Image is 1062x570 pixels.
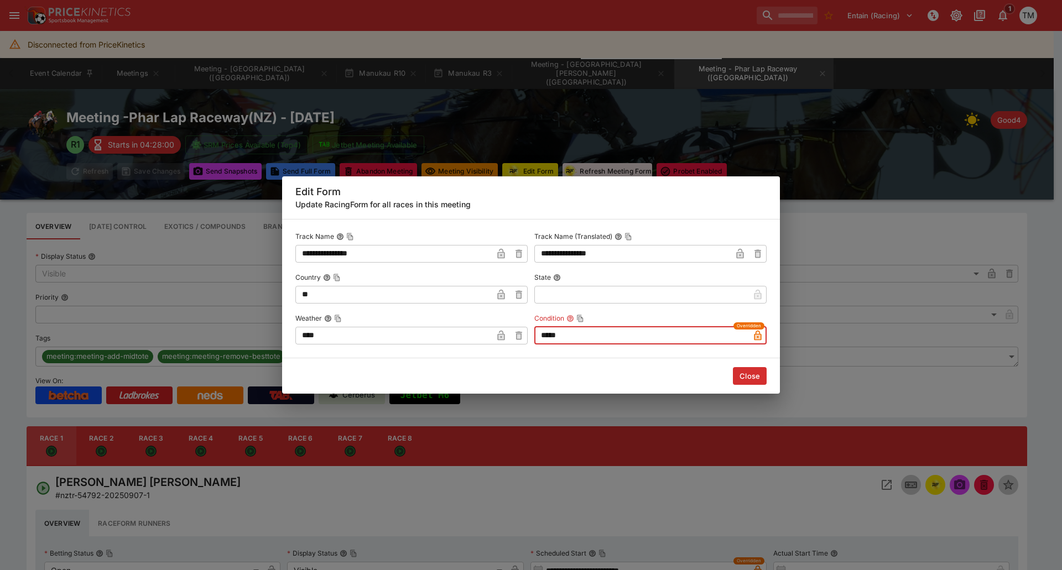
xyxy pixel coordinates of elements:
[295,185,767,198] h5: Edit Form
[324,315,332,322] button: WeatherCopy To Clipboard
[323,274,331,281] button: CountryCopy To Clipboard
[576,315,584,322] button: Copy To Clipboard
[336,233,344,240] button: Track NameCopy To Clipboard
[295,232,334,241] p: Track Name
[295,273,321,282] p: Country
[334,315,342,322] button: Copy To Clipboard
[737,322,761,330] span: Overridden
[346,233,354,240] button: Copy To Clipboard
[534,273,551,282] p: State
[295,313,322,323] p: Weather
[295,198,767,210] h6: Update RacingForm for all races in this meeting
[624,233,632,240] button: Copy To Clipboard
[733,367,767,385] button: Close
[534,232,612,241] p: Track Name (Translated)
[553,274,561,281] button: State
[566,315,574,322] button: ConditionCopy To Clipboard
[534,313,564,323] p: Condition
[615,233,622,240] button: Track Name (Translated)Copy To Clipboard
[333,274,341,281] button: Copy To Clipboard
